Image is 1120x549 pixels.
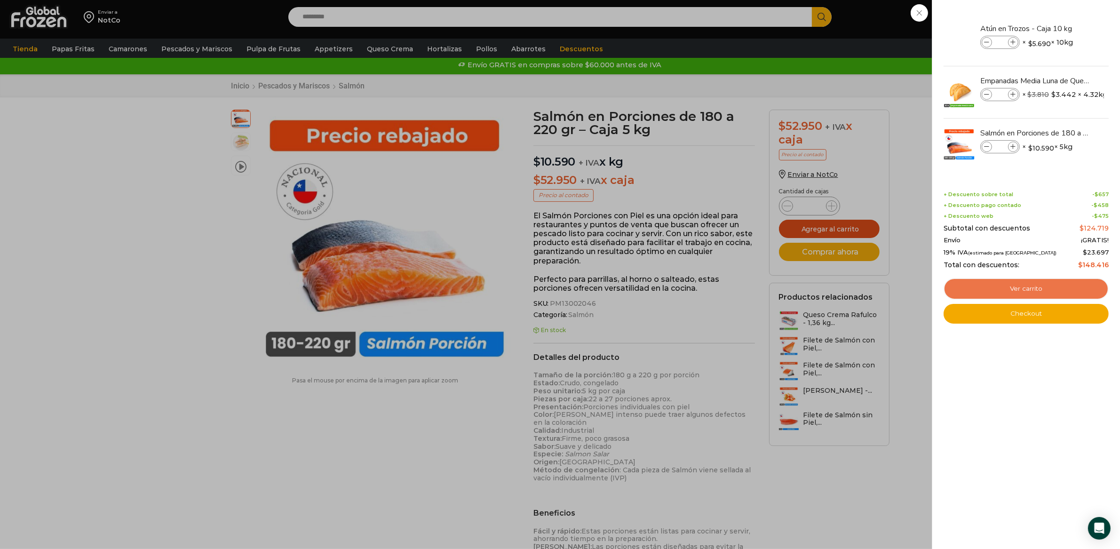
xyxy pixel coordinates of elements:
span: $ [1028,39,1033,48]
bdi: 657 [1095,191,1109,198]
span: + Descuento web [944,213,993,219]
span: Envío [944,237,961,244]
a: Checkout [944,304,1109,324]
bdi: 5.690 [1028,39,1051,48]
span: Total con descuentos: [944,261,1019,269]
span: Subtotal con descuentos [944,224,1030,232]
bdi: 10.590 [1028,143,1054,153]
a: Ver carrito [944,278,1109,300]
bdi: 124.719 [1080,224,1109,232]
small: (estimado para [GEOGRAPHIC_DATA]) [968,250,1056,255]
a: Empanadas Media Luna de Queso - Caja 160 unidades [980,76,1092,86]
span: $ [1094,213,1098,219]
span: × × 4.32kg [1022,88,1107,101]
span: × × 10kg [1022,36,1073,49]
bdi: 3.442 [1051,90,1076,99]
span: ¡GRATIS! [1081,237,1109,244]
span: 19% IVA [944,249,1056,256]
span: 23.697 [1083,248,1109,256]
span: × × 5kg [1022,140,1072,153]
div: Open Intercom Messenger [1088,517,1111,540]
a: Atún en Trozos - Caja 10 kg [980,24,1092,34]
span: $ [1094,202,1097,208]
input: Product quantity [993,37,1007,48]
span: $ [1028,143,1033,153]
span: - [1091,202,1109,208]
input: Product quantity [993,142,1007,152]
span: + Descuento sobre total [944,191,1013,198]
bdi: 148.416 [1078,261,1109,269]
span: - [1092,213,1109,219]
span: $ [1080,224,1084,232]
span: $ [1027,90,1032,99]
bdi: 475 [1094,213,1109,219]
span: - [1092,191,1109,198]
bdi: 458 [1094,202,1109,208]
span: + Descuento pago contado [944,202,1021,208]
bdi: 3.810 [1027,90,1049,99]
span: $ [1083,248,1087,256]
input: Product quantity [993,89,1007,100]
span: $ [1051,90,1056,99]
a: Salmón en Porciones de 180 a 220 gr - Caja 5 kg [980,128,1092,138]
span: $ [1078,261,1082,269]
span: $ [1095,191,1098,198]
